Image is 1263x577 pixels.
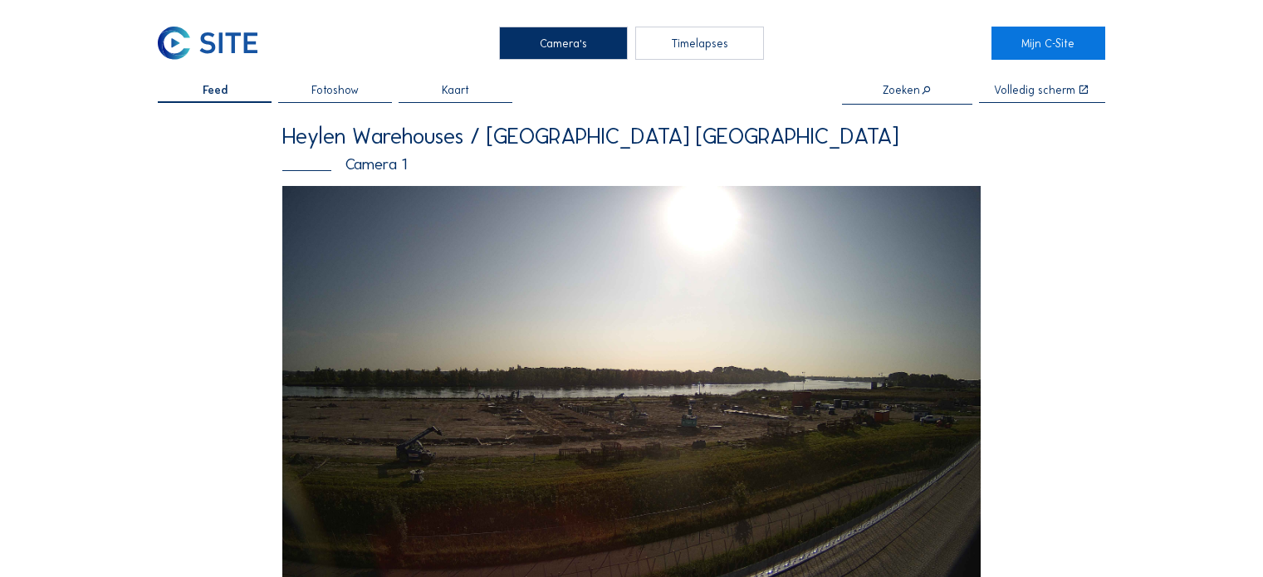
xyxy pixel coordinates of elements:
a: Mijn C-Site [991,27,1105,60]
div: Heylen Warehouses / [GEOGRAPHIC_DATA] [GEOGRAPHIC_DATA] [282,125,981,147]
span: Feed [203,85,228,96]
div: Timelapses [635,27,764,60]
span: Fotoshow [311,85,359,96]
div: Volledig scherm [994,85,1075,96]
div: Camera 1 [282,157,981,173]
a: C-SITE Logo [158,27,272,60]
div: Camera's [499,27,628,60]
img: C-SITE Logo [158,27,257,60]
span: Kaart [442,85,469,96]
